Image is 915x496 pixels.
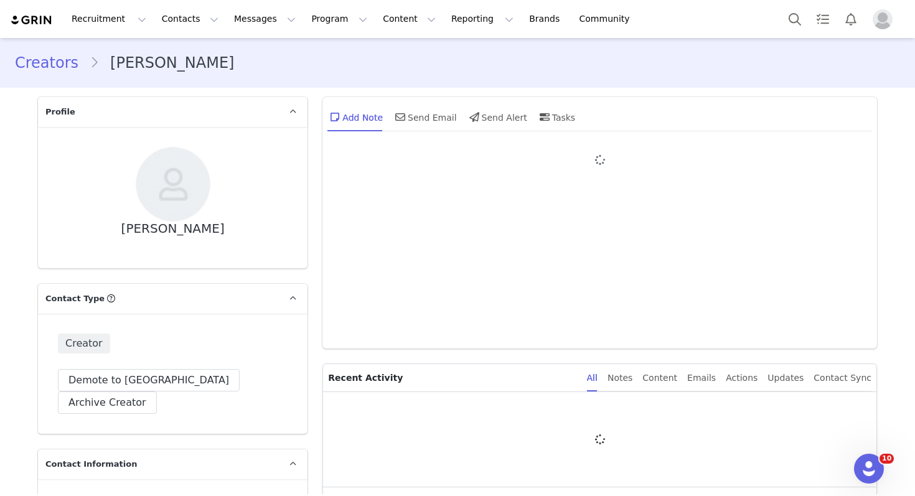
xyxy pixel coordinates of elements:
div: [PERSON_NAME] [121,222,225,236]
a: Creators [15,52,90,74]
button: Content [375,5,443,33]
img: grin logo [10,14,54,26]
button: Messages [227,5,303,33]
div: Tasks [537,102,576,132]
div: Updates [767,364,804,392]
span: Creator [58,334,110,353]
button: Demote to [GEOGRAPHIC_DATA] [58,369,240,391]
a: Community [572,5,643,33]
div: Emails [687,364,716,392]
button: Notifications [837,5,865,33]
div: Notes [608,364,632,392]
a: Brands [522,5,571,33]
span: Profile [45,106,75,118]
div: Send Alert [467,102,527,132]
img: placeholder-profile.jpg [873,9,893,29]
a: Tasks [809,5,837,33]
div: Content [642,364,677,392]
button: Program [304,5,375,33]
button: Reporting [444,5,521,33]
span: Contact Type [45,292,105,305]
button: Archive Creator [58,391,157,414]
button: Recruitment [64,5,154,33]
p: Recent Activity [328,364,576,391]
div: Contact Sync [814,364,871,392]
button: Profile [865,9,905,29]
button: Search [781,5,809,33]
div: All [587,364,598,392]
div: Add Note [327,102,383,132]
button: Contacts [154,5,226,33]
span: Contact Information [45,458,137,470]
div: Send Email [393,102,457,132]
span: 10 [880,454,894,464]
img: 8f869eb4-3e77-4666-bc8d-d4cdb55868cc--s.jpg [136,147,210,222]
div: Actions [726,364,758,392]
iframe: Intercom live chat [854,454,884,484]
